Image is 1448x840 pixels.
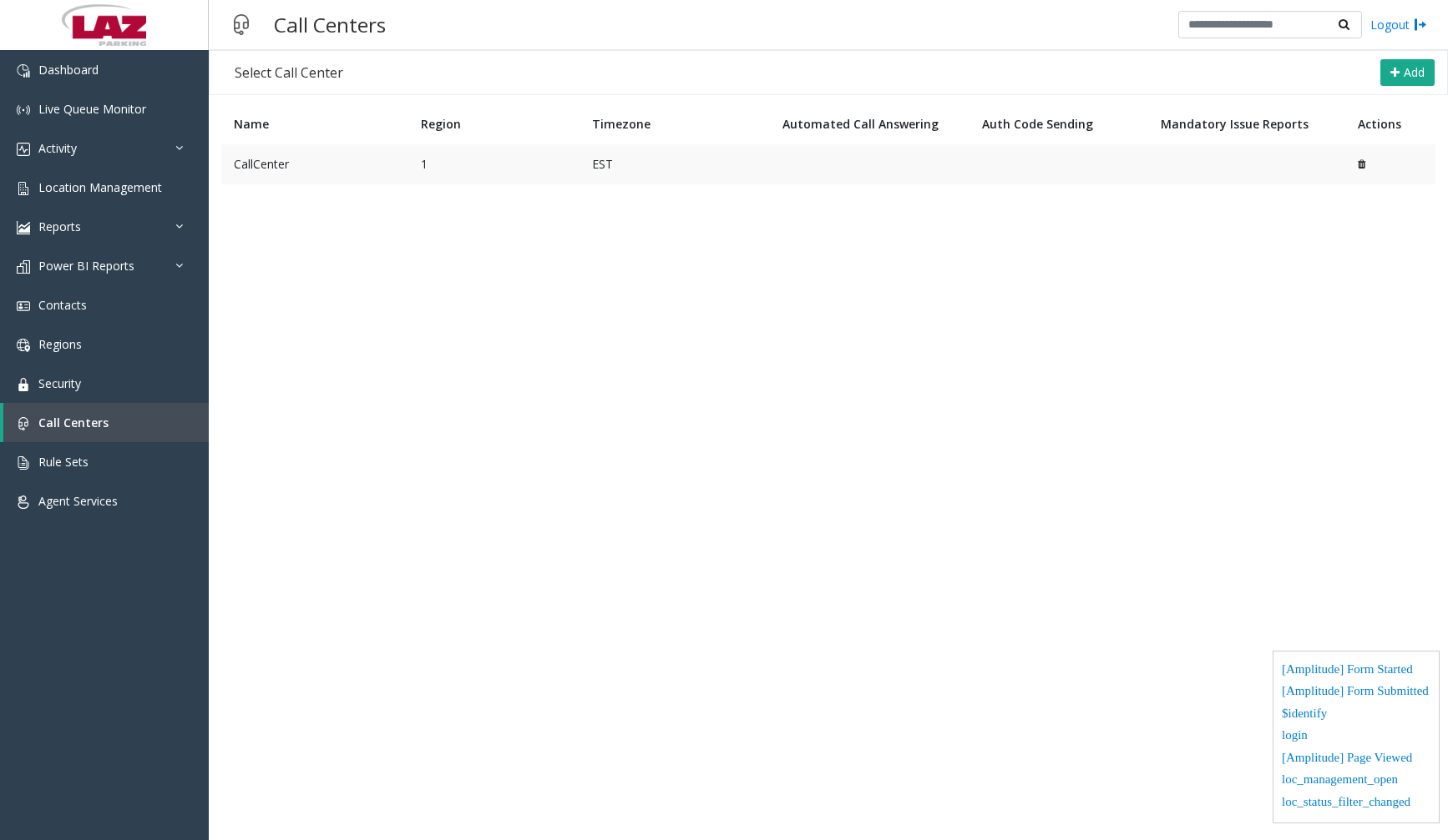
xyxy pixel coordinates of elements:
h3: Call Centers [266,4,394,45]
th: Automated Call Answering [770,103,970,144]
span: Rule Sets [38,454,89,470]
div: [Amplitude] Page Viewed [1282,748,1430,771]
th: Auth Code Sending [970,103,1148,144]
span: Reports [38,219,81,234]
div: loc_status_filter_changed [1282,792,1430,815]
img: 'icon' [17,143,30,156]
img: 'icon' [17,299,30,313]
div: loc_management_open [1282,770,1430,792]
span: Dashboard [38,62,99,78]
span: Regions [38,336,82,352]
img: 'icon' [17,221,30,234]
th: Region [408,103,580,144]
img: 'icon' [17,495,30,509]
th: Name [221,103,408,144]
span: Security [38,375,81,391]
span: Power BI Reports [38,258,134,274]
img: logout [1414,16,1427,33]
img: 'icon' [17,339,30,352]
th: Timezone [580,103,770,144]
img: 'icon' [17,64,30,78]
span: Agent Services [38,493,118,509]
img: 'icon' [17,260,30,274]
a: Call Centers [3,403,209,442]
a: Logout [1370,16,1427,33]
img: 'icon' [17,378,30,391]
span: Add [1404,64,1425,80]
span: Contacts [38,297,87,313]
span: Live Queue Monitor [38,101,146,117]
span: Location Management [38,179,162,195]
div: Select Call Center [210,53,368,92]
div: [Amplitude] Form Submitted [1282,682,1430,704]
div: login [1282,726,1430,748]
div: $identify [1282,704,1430,727]
button: Add [1380,59,1435,86]
img: 'icon' [17,182,30,195]
img: pageIcon [225,4,257,45]
td: CallCenter [221,144,408,184]
th: Mandatory Issue Reports [1148,103,1346,144]
img: 'icon' [17,417,30,430]
div: [Amplitude] Form Started [1282,660,1430,682]
td: 1 [408,144,580,184]
img: 'icon' [17,103,30,117]
span: Activity [38,140,77,156]
td: EST [580,144,770,184]
img: 'icon' [17,456,30,470]
span: Call Centers [38,415,109,430]
th: Actions [1345,103,1435,144]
